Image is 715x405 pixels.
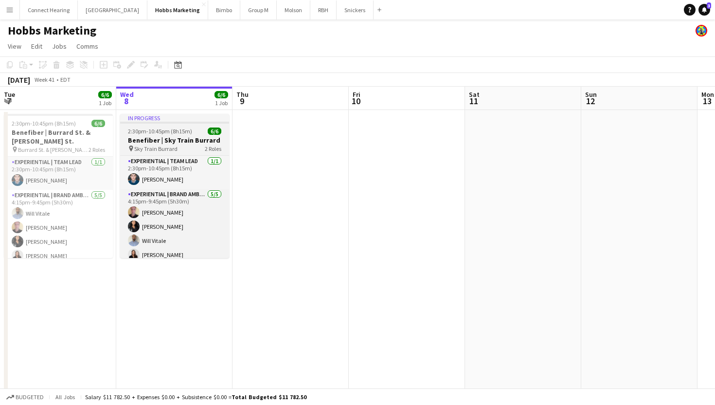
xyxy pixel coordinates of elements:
[60,76,71,83] div: EDT
[147,0,208,19] button: Hobbs Marketing
[351,95,360,107] span: 10
[120,114,229,122] div: In progress
[8,23,96,38] h1: Hobbs Marketing
[120,189,229,278] app-card-role: Experiential | Brand Ambassador5/54:15pm-9:45pm (5h30m)[PERSON_NAME][PERSON_NAME]Will Vitale[PERS...
[31,42,42,51] span: Edit
[700,95,714,107] span: 13
[4,157,113,190] app-card-role: Experiential | Team Lead1/12:30pm-10:45pm (8h15m)[PERSON_NAME]
[310,0,337,19] button: RBH
[337,0,374,19] button: Snickers
[277,0,310,19] button: Molson
[52,42,67,51] span: Jobs
[214,91,228,98] span: 6/6
[120,114,229,258] app-job-card: In progress2:30pm-10:45pm (8h15m)6/6Benefiber | Sky Train Burrard Sky Train Burrard2 RolesExperie...
[469,90,480,99] span: Sat
[215,99,228,107] div: 1 Job
[353,90,360,99] span: Fri
[120,156,229,189] app-card-role: Experiential | Team Lead1/12:30pm-10:45pm (8h15m)[PERSON_NAME]
[4,128,113,146] h3: Benefiber | Burrard St. & [PERSON_NAME] St.
[12,120,76,127] span: 2:30pm-10:45pm (8h15m)
[54,393,77,401] span: All jobs
[76,42,98,51] span: Comms
[707,2,711,9] span: 3
[72,40,102,53] a: Comms
[98,91,112,98] span: 6/6
[5,392,45,403] button: Budgeted
[205,145,221,152] span: 2 Roles
[120,136,229,145] h3: Benefiber | Sky Train Burrard
[467,95,480,107] span: 11
[208,0,240,19] button: Bimbo
[16,394,44,401] span: Budgeted
[134,145,178,152] span: Sky Train Burrard
[18,146,89,153] span: Burrard St. & [PERSON_NAME] St.
[584,95,597,107] span: 12
[701,90,714,99] span: Mon
[89,146,105,153] span: 2 Roles
[4,114,113,258] app-job-card: 2:30pm-10:45pm (8h15m)6/6Benefiber | Burrard St. & [PERSON_NAME] St. Burrard St. & [PERSON_NAME] ...
[236,90,249,99] span: Thu
[119,95,134,107] span: 8
[128,128,192,135] span: 2:30pm-10:45pm (8h15m)
[4,40,25,53] a: View
[208,128,221,135] span: 6/6
[8,75,30,85] div: [DATE]
[698,4,710,16] a: 3
[696,25,707,37] app-user-avatar: Jamie Wong
[235,95,249,107] span: 9
[2,95,15,107] span: 7
[120,90,134,99] span: Wed
[48,40,71,53] a: Jobs
[240,0,277,19] button: Group M
[20,0,78,19] button: Connect Hearing
[99,99,111,107] div: 1 Job
[4,190,113,279] app-card-role: Experiential | Brand Ambassador5/54:15pm-9:45pm (5h30m)Will Vitale[PERSON_NAME][PERSON_NAME][PERS...
[8,42,21,51] span: View
[232,393,306,401] span: Total Budgeted $11 782.50
[585,90,597,99] span: Sun
[4,90,15,99] span: Tue
[27,40,46,53] a: Edit
[32,76,56,83] span: Week 41
[78,0,147,19] button: [GEOGRAPHIC_DATA]
[85,393,306,401] div: Salary $11 782.50 + Expenses $0.00 + Subsistence $0.00 =
[91,120,105,127] span: 6/6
